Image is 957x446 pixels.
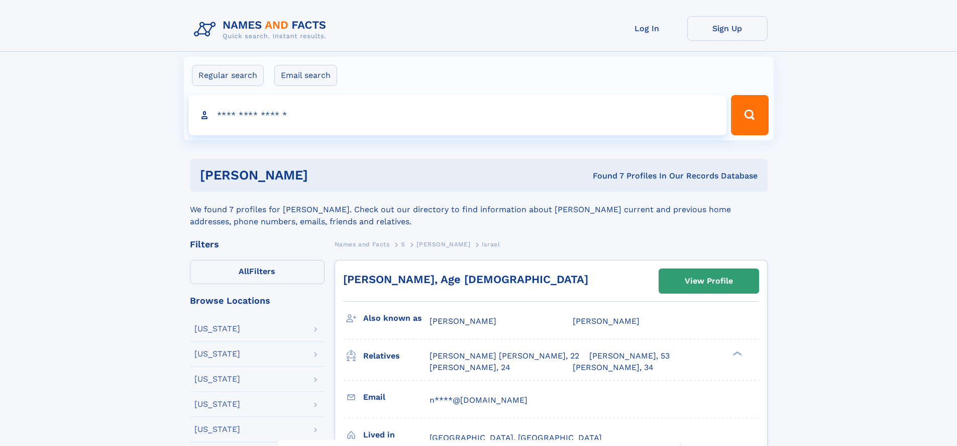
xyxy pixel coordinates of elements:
[200,169,451,182] h1: [PERSON_NAME]
[607,16,687,41] a: Log In
[573,316,640,326] span: [PERSON_NAME]
[731,95,768,135] button: Search Button
[239,266,249,276] span: All
[401,238,405,250] a: S
[335,238,390,250] a: Names and Facts
[274,65,337,86] label: Email search
[194,325,240,333] div: [US_STATE]
[343,273,588,286] a: [PERSON_NAME], Age [DEMOGRAPHIC_DATA]
[363,426,430,443] h3: Lived in
[573,362,654,373] a: [PERSON_NAME], 34
[589,350,670,362] a: [PERSON_NAME], 53
[190,260,325,284] label: Filters
[430,433,602,442] span: [GEOGRAPHIC_DATA], [GEOGRAPHIC_DATA]
[430,362,510,373] a: [PERSON_NAME], 24
[194,425,240,433] div: [US_STATE]
[194,350,240,358] div: [US_STATE]
[363,347,430,365] h3: Relatives
[482,241,500,248] span: Israel
[659,269,759,293] a: View Profile
[190,192,768,228] div: We found 7 profiles for [PERSON_NAME]. Check out our directory to find information about [PERSON_...
[430,350,579,362] a: [PERSON_NAME] [PERSON_NAME], 22
[450,170,758,182] div: Found 7 Profiles In Our Records Database
[192,65,264,86] label: Regular search
[189,95,727,135] input: search input
[190,240,325,249] div: Filters
[194,400,240,408] div: [US_STATE]
[685,270,733,293] div: View Profile
[190,16,335,43] img: Logo Names and Facts
[363,389,430,406] h3: Email
[194,375,240,383] div: [US_STATE]
[416,241,470,248] span: [PERSON_NAME]
[687,16,768,41] a: Sign Up
[190,296,325,305] div: Browse Locations
[401,241,405,248] span: S
[730,350,742,357] div: ❯
[416,238,470,250] a: [PERSON_NAME]
[363,310,430,327] h3: Also known as
[430,316,496,326] span: [PERSON_NAME]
